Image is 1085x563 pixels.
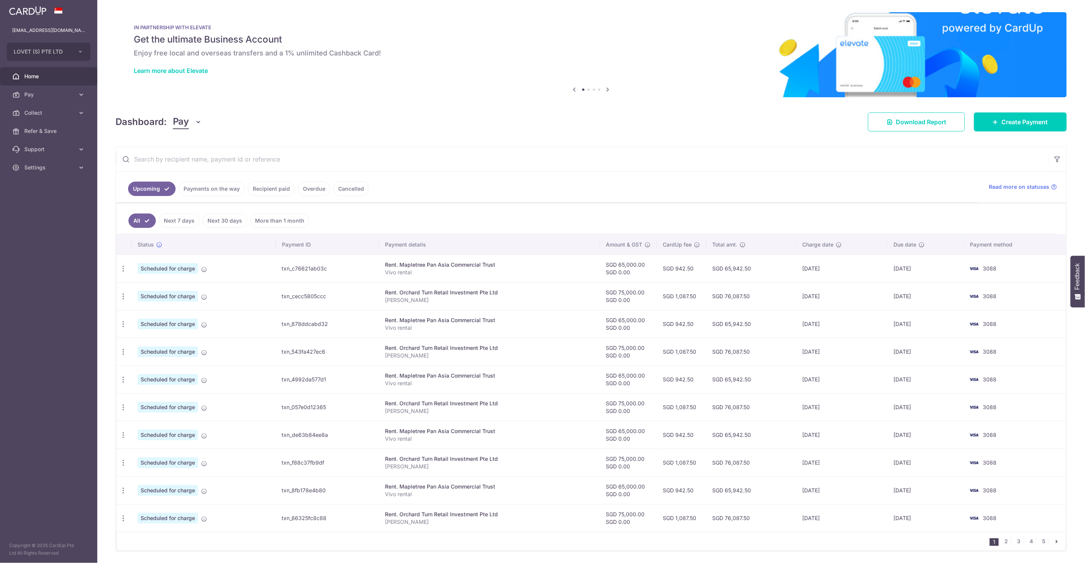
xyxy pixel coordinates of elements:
a: 2 [1002,537,1011,546]
span: Create Payment [1002,117,1048,127]
td: SGD 942.50 [657,476,706,504]
div: Rent. Orchard Turn Retail Investment Pte Ltd [385,455,594,463]
span: Read more on statuses [989,183,1050,191]
div: Rent. Orchard Turn Retail Investment Pte Ltd [385,289,594,296]
a: Cancelled [333,182,369,196]
p: Vivo rental [385,490,594,498]
td: [DATE] [796,365,887,393]
th: Payment details [379,235,600,255]
span: Refer & Save [24,127,74,135]
td: [DATE] [796,421,887,449]
td: SGD 65,000.00 SGD 0.00 [600,310,657,338]
span: Scheduled for charge [138,291,198,302]
a: Learn more about Elevate [134,67,208,74]
span: Collect [24,109,74,117]
a: Next 7 days [159,213,200,228]
span: Pay [173,115,189,129]
td: txn_f88c37fb9df [276,449,379,476]
span: Status [138,241,154,248]
span: 3088 [983,515,997,521]
p: [PERSON_NAME] [385,352,594,359]
span: 3088 [983,376,997,383]
img: Bank Card [966,430,982,440]
img: Renovation banner [116,12,1067,97]
div: Rent. Orchard Turn Retail Investment Pte Ltd [385,511,594,518]
td: [DATE] [796,504,887,532]
span: Scheduled for charge [138,485,198,496]
span: 3088 [983,348,997,355]
td: SGD 1,087.50 [657,282,706,310]
td: [DATE] [796,393,887,421]
a: 4 [1027,537,1036,546]
span: Settings [24,164,74,171]
td: SGD 76,087.50 [706,338,797,365]
a: Upcoming [128,182,176,196]
td: [DATE] [887,255,964,282]
p: Vivo rental [385,324,594,332]
p: [PERSON_NAME] [385,296,594,304]
td: txn_c76621ab03c [276,255,379,282]
td: [DATE] [796,282,887,310]
span: Scheduled for charge [138,457,198,468]
th: Payment ID [276,235,379,255]
td: SGD 942.50 [657,310,706,338]
div: Rent. Mapletree Pan Asia Commercial Trust [385,427,594,435]
img: Bank Card [966,375,982,384]
td: SGD 75,000.00 SGD 0.00 [600,338,657,365]
img: CardUp [9,6,46,15]
td: SGD 75,000.00 SGD 0.00 [600,449,657,476]
td: [DATE] [887,449,964,476]
td: [DATE] [796,255,887,282]
a: Download Report [868,112,965,131]
td: [DATE] [887,476,964,504]
span: 3088 [983,265,997,272]
td: SGD 75,000.00 SGD 0.00 [600,393,657,421]
img: Bank Card [966,319,982,329]
p: Vivo rental [385,269,594,276]
span: CardUp fee [663,241,692,248]
td: SGD 65,942.50 [706,476,797,504]
h4: Dashboard: [116,115,167,129]
h6: Enjoy free local and overseas transfers and a 1% unlimited Cashback Card! [134,49,1049,58]
span: Charge date [802,241,833,248]
div: Rent. Orchard Turn Retail Investment Pte Ltd [385,400,594,407]
a: Payments on the way [179,182,245,196]
p: Vivo rental [385,435,594,443]
td: SGD 942.50 [657,365,706,393]
td: SGD 942.50 [657,421,706,449]
span: Pay [24,91,74,98]
p: [PERSON_NAME] [385,463,594,470]
div: Rent. Orchard Turn Retail Investment Pte Ltd [385,344,594,352]
td: SGD 65,942.50 [706,255,797,282]
img: Bank Card [966,486,982,495]
img: Bank Card [966,514,982,523]
td: [DATE] [796,338,887,365]
td: SGD 76,087.50 [706,282,797,310]
td: [DATE] [887,282,964,310]
td: [DATE] [887,504,964,532]
span: Scheduled for charge [138,374,198,385]
span: LOVET (S) PTE LTD [14,48,70,55]
a: More than 1 month [250,213,309,228]
span: Scheduled for charge [138,346,198,357]
td: txn_cecc5805ccc [276,282,379,310]
span: Feedback [1074,263,1081,290]
td: SGD 1,087.50 [657,504,706,532]
td: txn_4992da577d1 [276,365,379,393]
span: Due date [893,241,916,248]
img: Bank Card [966,292,982,301]
span: 3088 [983,321,997,327]
td: txn_543fa427ec6 [276,338,379,365]
td: SGD 65,000.00 SGD 0.00 [600,255,657,282]
nav: pager [990,532,1066,550]
p: [EMAIL_ADDRESS][DOMAIN_NAME] [12,27,85,34]
td: [DATE] [796,449,887,476]
div: Rent. Mapletree Pan Asia Commercial Trust [385,316,594,324]
h5: Get the ultimate Business Account [134,33,1049,46]
td: txn_86325fc8c88 [276,504,379,532]
td: SGD 76,087.50 [706,449,797,476]
div: Rent. Mapletree Pan Asia Commercial Trust [385,372,594,380]
td: SGD 1,087.50 [657,449,706,476]
td: txn_057e0d12365 [276,393,379,421]
td: [DATE] [887,393,964,421]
